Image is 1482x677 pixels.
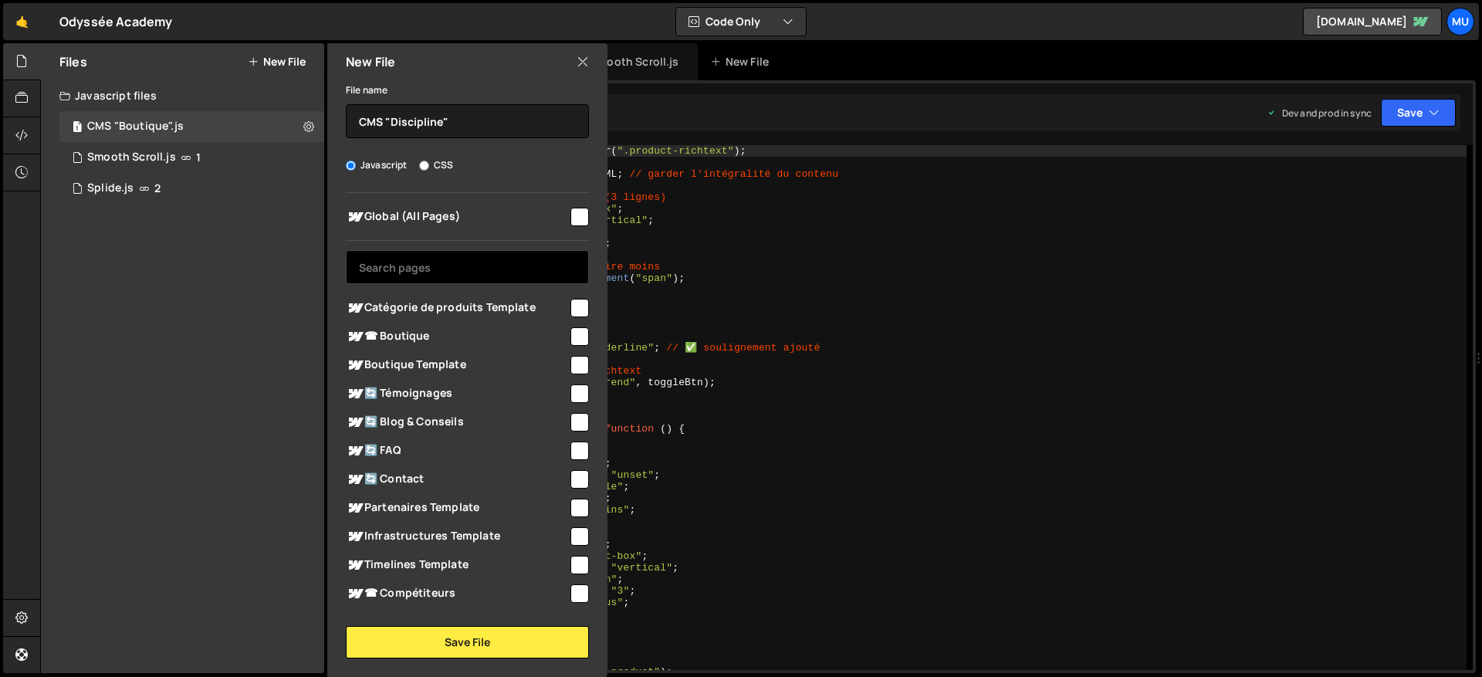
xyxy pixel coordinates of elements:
div: Dev and prod in sync [1267,107,1372,120]
div: Smooth Scroll.js [87,151,176,164]
div: Smooth Scroll.js [590,54,679,69]
span: ☎ Compétiteurs [346,584,568,603]
span: 🔄 Contact [346,470,568,489]
a: Mu [1446,8,1474,36]
div: Splide.js [87,181,134,195]
div: 17053/46920.js [59,111,324,142]
label: File name [346,83,387,98]
span: 1 [73,122,82,134]
div: 17053/46911.js [59,142,324,173]
span: Catégorie de produits Template [346,299,568,317]
div: New File [710,54,775,69]
button: Save [1381,99,1456,127]
span: Boutique Template [346,356,568,374]
button: Save File [346,626,589,658]
button: New File [248,56,306,68]
span: 1 [196,151,201,164]
a: 🤙 [3,3,41,40]
span: 2 [154,182,161,195]
input: Javascript [346,161,356,171]
span: Global (All Pages) [346,208,568,226]
span: 🔄 FAQ [346,442,568,460]
label: Javascript [346,157,408,173]
h2: Files [59,53,87,70]
span: 🔄 Témoignages [346,384,568,403]
span: Partenaires Template [346,499,568,517]
h2: New File [346,53,395,70]
span: Infrastructures Template [346,527,568,546]
div: Javascript files [41,80,324,111]
span: 🔄 Blog & Conseils [346,413,568,432]
span: Timelines Template [346,556,568,574]
input: Name [346,104,589,138]
span: ☎ Boutique [346,327,568,346]
input: CSS [419,161,429,171]
input: Search pages [346,250,589,284]
div: CMS "Boutique".js [87,120,184,134]
div: 17053/46912.js [59,173,324,204]
label: CSS [419,157,453,173]
a: [DOMAIN_NAME] [1303,8,1442,36]
div: Odyssée Academy [59,12,172,31]
button: Code Only [676,8,806,36]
